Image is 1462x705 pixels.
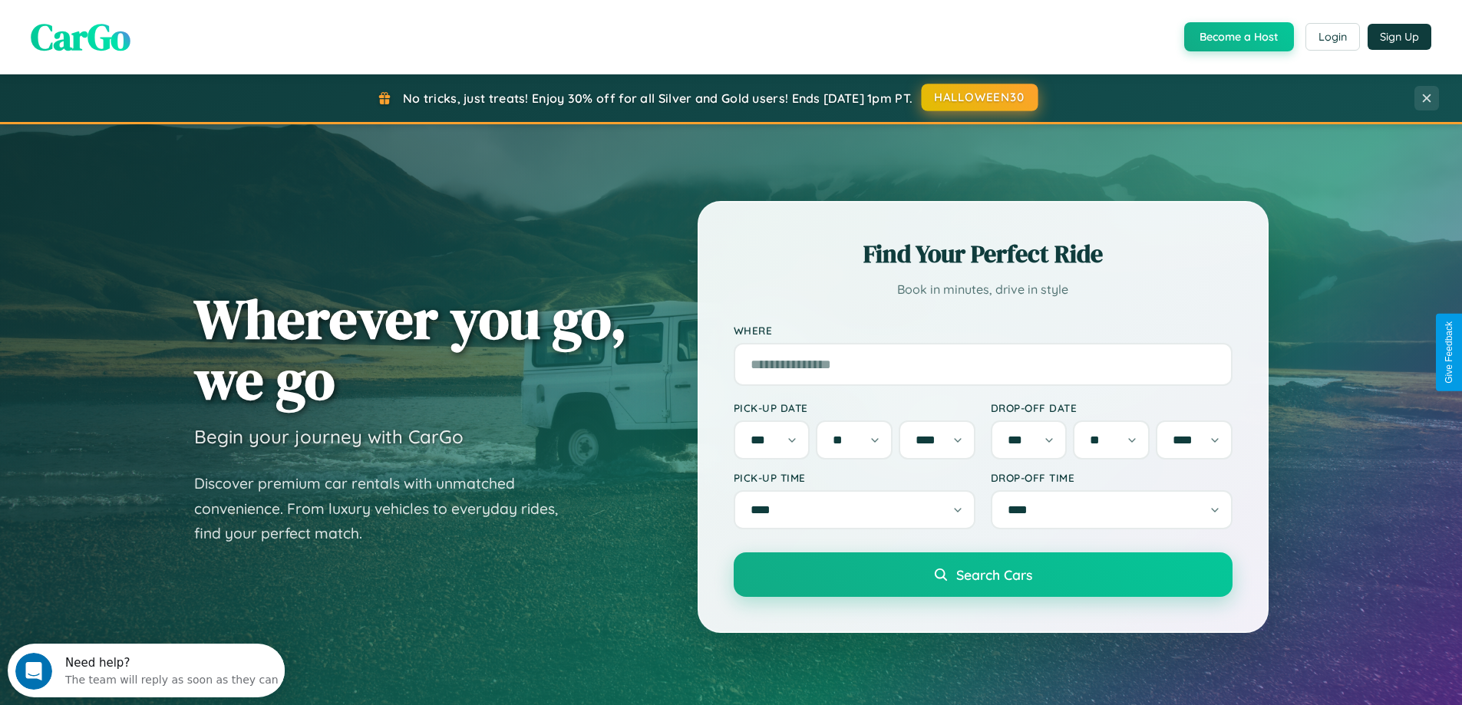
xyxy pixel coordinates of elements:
[194,471,578,546] p: Discover premium car rentals with unmatched convenience. From luxury vehicles to everyday rides, ...
[58,25,271,41] div: The team will reply as soon as they can
[734,401,975,414] label: Pick-up Date
[734,278,1233,301] p: Book in minutes, drive in style
[991,471,1233,484] label: Drop-off Time
[734,552,1233,597] button: Search Cars
[734,471,975,484] label: Pick-up Time
[58,13,271,25] div: Need help?
[956,566,1032,583] span: Search Cars
[1184,22,1294,51] button: Become a Host
[991,401,1233,414] label: Drop-off Date
[194,288,627,410] h1: Wherever you go, we go
[15,653,52,690] iframe: Intercom live chat
[6,6,285,48] div: Open Intercom Messenger
[31,12,130,62] span: CarGo
[194,425,464,448] h3: Begin your journey with CarGo
[8,644,285,697] iframe: Intercom live chat discovery launcher
[1305,23,1360,51] button: Login
[922,84,1038,111] button: HALLOWEEN30
[1368,24,1431,50] button: Sign Up
[1444,321,1454,384] div: Give Feedback
[403,91,913,106] span: No tricks, just treats! Enjoy 30% off for all Silver and Gold users! Ends [DATE] 1pm PT.
[734,324,1233,337] label: Where
[734,237,1233,271] h2: Find Your Perfect Ride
